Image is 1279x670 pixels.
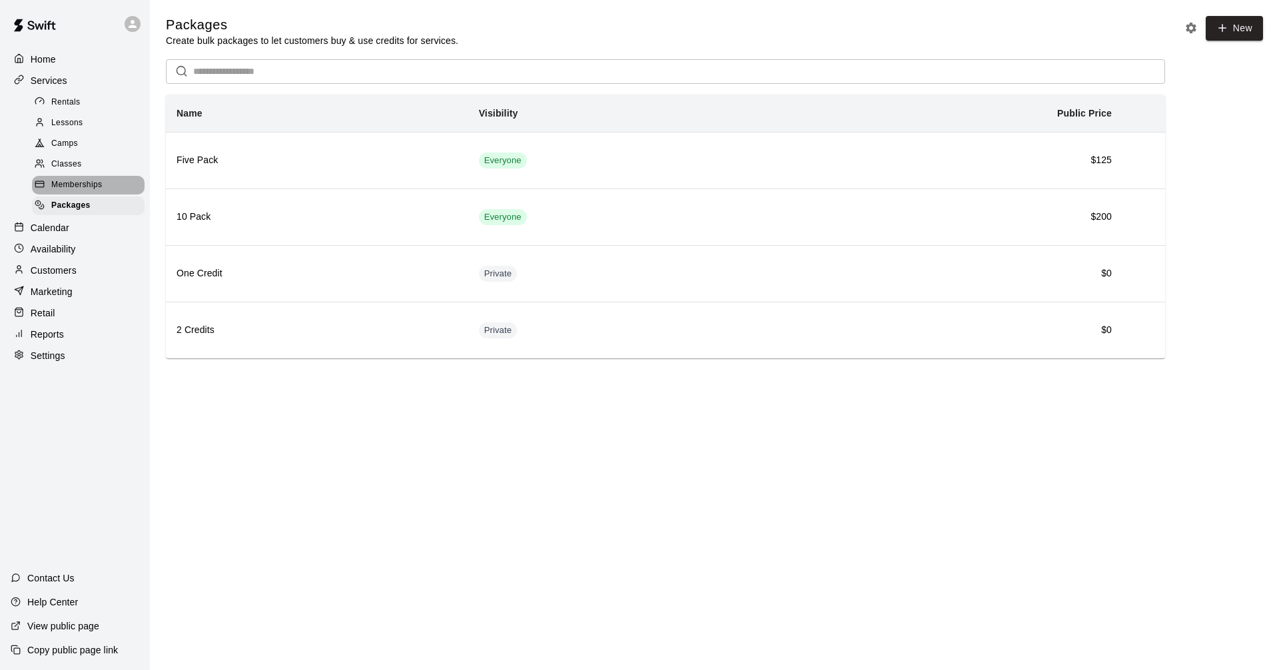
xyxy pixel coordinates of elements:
a: Retail [11,303,139,323]
span: Everyone [479,155,527,167]
button: Packages settings [1181,18,1201,38]
div: Classes [32,155,145,174]
a: Packages [32,196,150,216]
h6: Five Pack [177,153,458,168]
p: Copy public page link [27,643,118,657]
a: Camps [32,134,150,155]
p: Customers [31,264,77,277]
h6: $200 [791,210,1112,224]
a: Memberships [32,175,150,196]
span: Private [479,324,518,337]
h6: $125 [791,153,1112,168]
p: Calendar [31,221,69,234]
p: Services [31,74,67,87]
a: Calendar [11,218,139,238]
span: Camps [51,137,78,151]
p: Contact Us [27,571,75,585]
h5: Packages [166,16,458,34]
a: Availability [11,239,139,259]
h6: $0 [791,323,1112,338]
p: Home [31,53,56,66]
span: Rentals [51,96,81,109]
a: New [1206,16,1263,41]
h6: 2 Credits [177,323,458,338]
a: Classes [32,155,150,175]
span: Packages [51,199,91,212]
a: Home [11,49,139,69]
b: Name [177,108,203,119]
a: Settings [11,346,139,366]
p: Availability [31,242,76,256]
a: Rentals [32,92,150,113]
span: Lessons [51,117,83,130]
div: Lessons [32,114,145,133]
a: Lessons [32,113,150,133]
a: Reports [11,324,139,344]
h6: 10 Pack [177,210,458,224]
div: Memberships [32,176,145,194]
p: Create bulk packages to let customers buy & use credits for services. [166,34,458,47]
p: Retail [31,306,55,320]
div: This service is visible to all of your customers [479,153,527,168]
b: Visibility [479,108,518,119]
table: simple table [166,95,1165,358]
span: Private [479,268,518,280]
div: Rentals [32,93,145,112]
b: Public Price [1057,108,1112,119]
div: This service is hidden, and can only be accessed via a direct link [479,322,518,338]
span: Classes [51,158,81,171]
div: Packages [32,196,145,215]
p: Reports [31,328,64,341]
span: Memberships [51,178,102,192]
h6: One Credit [177,266,458,281]
p: Settings [31,349,65,362]
div: Camps [32,135,145,153]
a: Services [11,71,139,91]
div: This service is hidden, and can only be accessed via a direct link [479,266,518,282]
p: View public page [27,619,99,633]
p: Help Center [27,595,78,609]
a: Marketing [11,282,139,302]
div: This service is visible to all of your customers [479,209,527,225]
span: Everyone [479,211,527,224]
a: Customers [11,260,139,280]
h6: $0 [791,266,1112,281]
p: Marketing [31,285,73,298]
